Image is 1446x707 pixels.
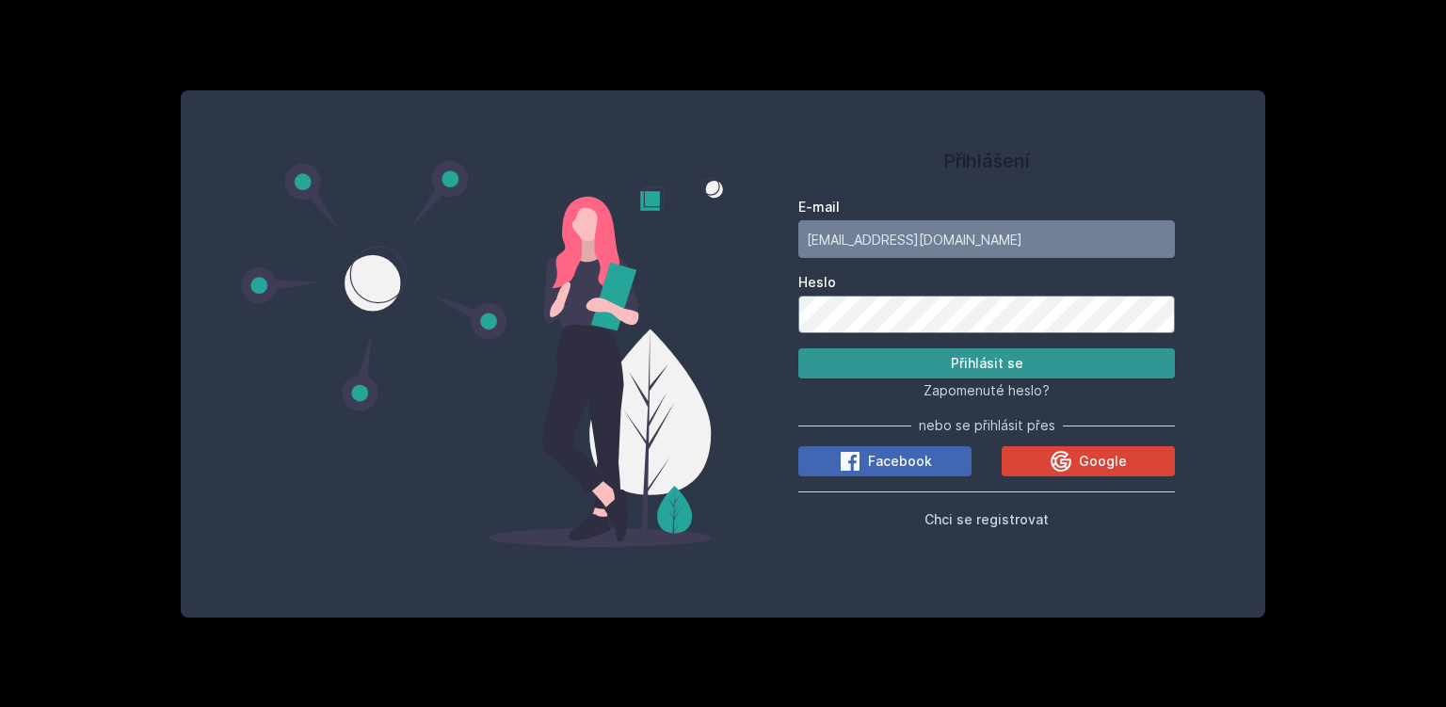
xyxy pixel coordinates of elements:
[1079,452,1127,471] span: Google
[1002,446,1175,476] button: Google
[798,446,972,476] button: Facebook
[798,220,1175,258] input: Tvoje e-mailová adresa
[924,382,1050,398] span: Zapomenuté heslo?
[798,198,1175,217] label: E-mail
[924,511,1049,527] span: Chci se registrovat
[924,507,1049,530] button: Chci se registrovat
[798,147,1175,175] h1: Přihlášení
[798,273,1175,292] label: Heslo
[798,348,1175,378] button: Přihlásit se
[868,452,932,471] span: Facebook
[919,416,1055,435] span: nebo se přihlásit přes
